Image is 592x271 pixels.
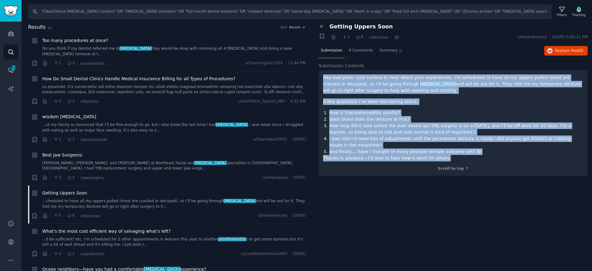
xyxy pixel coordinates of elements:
span: 5 [342,35,350,40]
span: [MEDICAL_DATA] [223,199,256,203]
span: Recent [289,25,300,29]
a: ...ut my family is convinced that I’ll be fine enough to go. but i also know the last time i had[... [42,122,306,133]
span: · [290,137,291,142]
span: · [50,251,51,257]
span: · [50,60,51,67]
div: Sort [280,25,287,29]
span: 8 [67,213,75,219]
span: · [327,34,329,40]
span: 1 [67,137,75,142]
span: · [77,174,78,181]
span: Submission [321,48,343,53]
img: GummySearch logo [4,6,18,16]
li: How is that incredibly painful? [329,110,584,116]
div: Scroll to top ↑ [323,166,584,172]
span: · [50,213,51,219]
span: · [290,175,291,181]
p: Thanks in advance—I’d love to hear how it went for others. [323,155,584,161]
span: 1 [53,60,61,66]
span: [DATE] [293,251,306,257]
span: [DATE] [293,175,306,181]
span: 1 [67,99,75,104]
span: · [77,251,78,257]
span: · [77,60,78,67]
div: Filters [557,13,566,17]
span: [DATE] [293,137,306,142]
span: 8 [356,35,363,40]
a: Best Jaw Surgeons [42,152,82,158]
span: prosthodontist [218,237,246,241]
span: on Reddit [565,48,583,53]
span: Reply [555,48,583,54]
span: · [365,34,367,40]
span: · [63,98,64,105]
a: wisdom [MEDICAL_DATA] [42,114,96,120]
span: 0 [53,251,61,257]
button: Replyon Reddit [544,46,588,56]
span: 12:44 PM [288,60,306,66]
span: u/Confident_Spread_880 [238,99,285,104]
div: Tracking [572,13,586,17]
span: 2 [67,251,75,257]
span: 0 [53,99,61,104]
span: [DATE] 5:08:21 PM [553,35,588,40]
span: 8 [53,175,61,181]
span: 92 [48,26,52,30]
button: Tracking [570,5,588,18]
li: Does blood stain the denture at first? [329,116,584,123]
p: A few questions I’ve been wondering about: [323,98,584,105]
span: [MEDICAL_DATA] [216,123,248,127]
span: Results [28,23,46,31]
span: r/Dentists [80,99,99,104]
span: · [63,136,64,143]
p: Hey everyone—just curious to hear about your experiences. I’m scheduled to have all my uppers pul... [323,74,584,94]
span: · [50,136,51,143]
span: · [338,34,339,40]
a: ...d be sufficient" etc. I'm scheduled for 2 other appointments in Autumn this year to anotherpro... [42,237,306,248]
a: ...cheduled to have all my uppers pulled (most are cracked or decayed), so I’ll be going through[... [42,198,306,209]
a: Too many procedures at once? [42,37,108,44]
span: [MEDICAL_DATA] [119,46,152,51]
span: u/booknerdcarp [257,213,287,219]
span: · [290,213,291,219]
span: 2 [53,137,61,142]
span: · [287,99,288,104]
span: r/wisdomteeth [80,138,108,142]
span: Summary [380,48,398,53]
li: I was told I’d need lots of adjustments until the permanent denture is ready—did anyone get blist... [329,135,584,148]
span: 5 [53,213,61,219]
span: 3 [67,60,75,66]
span: · [285,60,286,66]
button: Recent [289,25,306,29]
a: How Do Small Dental Clinics Handle Medical Insurance Billing for all Types of Procedures? [42,76,235,82]
span: u/booknerdcarp [517,35,547,40]
a: 992 [3,63,18,78]
span: · [77,98,78,105]
span: r/dentures [369,35,388,40]
span: · [63,174,64,181]
span: · [77,136,78,143]
li: And finally… have I thought of every possible terrible outcome yet? 😅 [329,148,584,155]
span: 992 [11,65,16,70]
span: 2 [67,175,75,181]
span: u/SpareApart5631 [253,137,287,142]
span: Getting Uppers Soon [330,23,393,30]
span: u/ohqueasyq [263,175,287,181]
span: 8 Comments [349,48,373,53]
input: Search Keyword [28,4,552,19]
span: · [63,251,64,257]
span: Getting Uppers Soon [42,190,87,196]
span: · [50,98,51,105]
span: · [63,60,64,67]
span: 4:32 AM [290,99,306,104]
span: · [63,213,64,219]
span: u/StunningGur1354 [245,60,282,66]
span: · [352,34,353,40]
span: r/dentures [80,214,100,218]
span: [DATE] [293,213,306,219]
